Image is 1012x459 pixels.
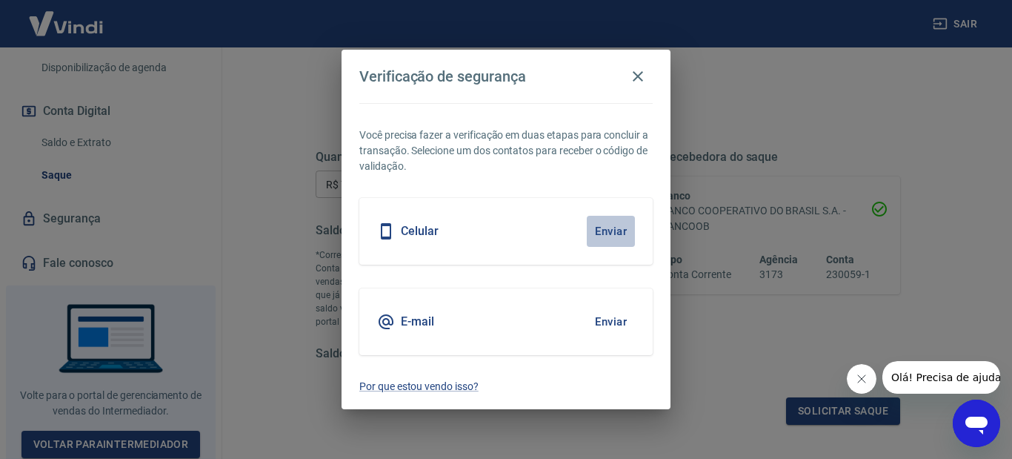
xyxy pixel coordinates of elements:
[587,216,635,247] button: Enviar
[847,364,876,394] iframe: Fechar mensagem
[9,10,124,22] span: Olá! Precisa de ajuda?
[401,314,434,329] h5: E-mail
[359,128,653,174] p: Você precisa fazer a verificação em duas etapas para concluir a transação. Selecione um dos conta...
[401,224,439,239] h5: Celular
[587,306,635,337] button: Enviar
[359,379,653,394] a: Por que estou vendo isso?
[359,67,526,85] h4: Verificação de segurança
[953,400,1000,447] iframe: Botão para abrir a janela de mensagens
[882,361,1000,394] iframe: Mensagem da empresa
